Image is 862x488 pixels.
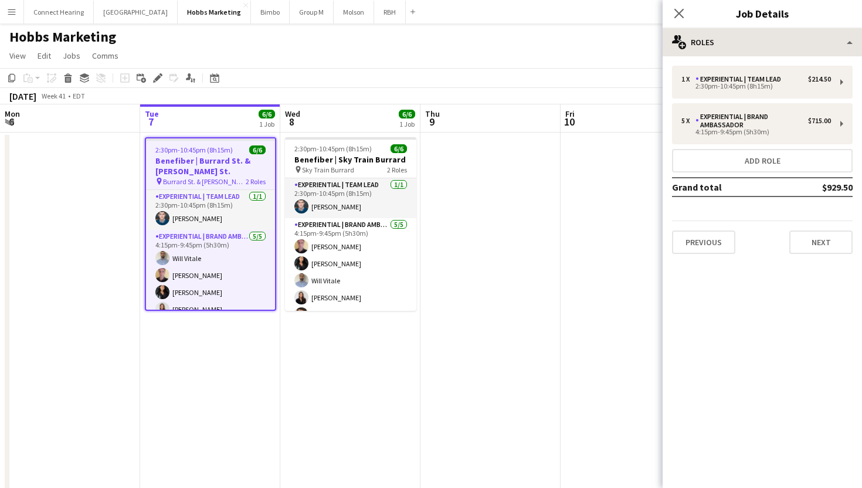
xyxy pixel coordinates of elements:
[146,190,275,230] app-card-role: Experiential | Team Lead1/12:30pm-10:45pm (8h15m)[PERSON_NAME]
[285,154,416,165] h3: Benefiber | Sky Train Burrard
[425,109,440,119] span: Thu
[249,145,266,154] span: 6/6
[285,178,416,218] app-card-role: Experiential | Team Lead1/12:30pm-10:45pm (8h15m)[PERSON_NAME]
[24,1,94,23] button: Connect Hearing
[178,1,251,23] button: Hobbs Marketing
[92,50,118,61] span: Comms
[38,50,51,61] span: Edit
[146,230,275,338] app-card-role: Experiential | Brand Ambassador5/54:15pm-9:45pm (5h30m)Will Vitale[PERSON_NAME][PERSON_NAME][PERS...
[695,113,808,129] div: Experiential | Brand Ambassador
[155,145,233,154] span: 2:30pm-10:45pm (8h15m)
[681,129,831,135] div: 4:15pm-9:45pm (5h30m)
[681,117,695,125] div: 5 x
[565,109,575,119] span: Fri
[808,75,831,83] div: $214.50
[672,231,735,254] button: Previous
[9,90,36,102] div: [DATE]
[285,218,416,326] app-card-role: Experiential | Brand Ambassador5/54:15pm-9:45pm (5h30m)[PERSON_NAME][PERSON_NAME]Will Vitale[PERS...
[783,178,853,196] td: $929.50
[87,48,123,63] a: Comms
[145,137,276,311] app-job-card: 2:30pm-10:45pm (8h15m)6/6Benefiber | Burrard St. & [PERSON_NAME] St. Burrard St. & [PERSON_NAME] ...
[94,1,178,23] button: [GEOGRAPHIC_DATA]
[387,165,407,174] span: 2 Roles
[73,91,85,100] div: EDT
[808,117,831,125] div: $715.00
[146,155,275,177] h3: Benefiber | Burrard St. & [PERSON_NAME] St.
[290,1,334,23] button: Group M
[33,48,56,63] a: Edit
[246,177,266,186] span: 2 Roles
[302,165,354,174] span: Sky Train Burrard
[251,1,290,23] button: Bimbo
[399,110,415,118] span: 6/6
[285,137,416,311] app-job-card: 2:30pm-10:45pm (8h15m)6/6Benefiber | Sky Train Burrard Sky Train Burrard2 RolesExperiential | Tea...
[789,231,853,254] button: Next
[3,115,20,128] span: 6
[695,75,786,83] div: Experiential | Team Lead
[294,144,372,153] span: 2:30pm-10:45pm (8h15m)
[564,115,575,128] span: 10
[399,120,415,128] div: 1 Job
[63,50,80,61] span: Jobs
[663,28,862,56] div: Roles
[374,1,406,23] button: RBH
[334,1,374,23] button: Molson
[672,178,783,196] td: Grand total
[5,48,30,63] a: View
[58,48,85,63] a: Jobs
[285,109,300,119] span: Wed
[681,83,831,89] div: 2:30pm-10:45pm (8h15m)
[259,120,274,128] div: 1 Job
[423,115,440,128] span: 9
[9,28,116,46] h1: Hobbs Marketing
[163,177,246,186] span: Burrard St. & [PERSON_NAME] St.
[5,109,20,119] span: Mon
[143,115,159,128] span: 7
[672,149,853,172] button: Add role
[9,50,26,61] span: View
[145,109,159,119] span: Tue
[283,115,300,128] span: 8
[391,144,407,153] span: 6/6
[39,91,68,100] span: Week 41
[259,110,275,118] span: 6/6
[663,6,862,21] h3: Job Details
[681,75,695,83] div: 1 x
